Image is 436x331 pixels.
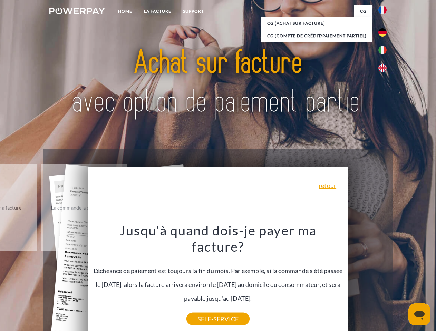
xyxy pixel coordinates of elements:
[319,182,336,189] a: retour
[112,5,138,18] a: Home
[66,33,370,132] img: title-powerpay_fr.svg
[186,313,250,325] a: SELF-SERVICE
[378,6,387,14] img: fr
[378,64,387,72] img: en
[92,222,344,319] div: L'échéance de paiement est toujours la fin du mois. Par exemple, si la commande a été passée le [...
[261,17,372,30] a: CG (achat sur facture)
[177,5,210,18] a: Support
[378,46,387,54] img: it
[378,28,387,37] img: de
[261,30,372,42] a: CG (Compte de crédit/paiement partiel)
[45,203,123,212] div: La commande a été renvoyée
[49,8,105,14] img: logo-powerpay-white.svg
[138,5,177,18] a: LA FACTURE
[354,5,372,18] a: CG
[92,222,344,255] h3: Jusqu'à quand dois-je payer ma facture?
[408,303,430,325] iframe: Bouton de lancement de la fenêtre de messagerie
